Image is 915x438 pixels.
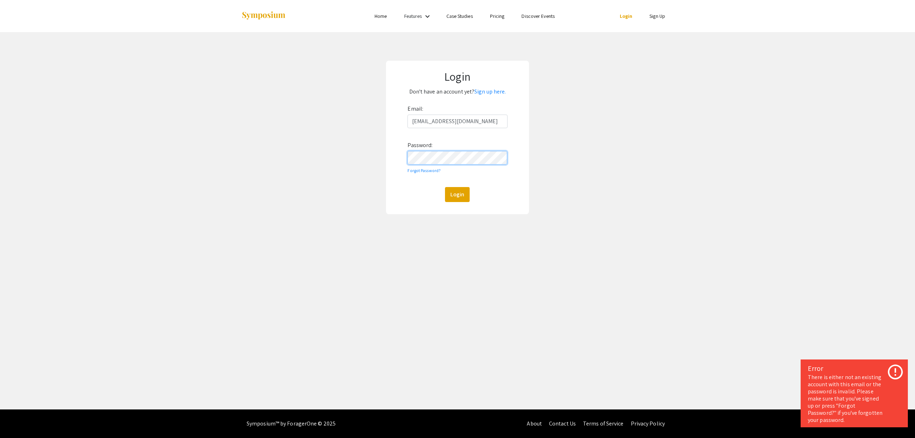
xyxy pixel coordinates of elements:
a: Privacy Policy [631,420,665,427]
a: Login [620,13,633,19]
div: Symposium™ by ForagerOne © 2025 [247,409,336,438]
a: Sign up here. [474,88,506,95]
mat-icon: Expand Features list [423,12,432,21]
a: Pricing [490,13,505,19]
img: Symposium by ForagerOne [241,11,286,21]
a: Features [404,13,422,19]
a: Case Studies [446,13,473,19]
a: Sign Up [649,13,665,19]
a: Home [375,13,387,19]
a: Forgot Password? [407,168,441,173]
a: About [527,420,542,427]
a: Discover Events [521,13,555,19]
div: Error [808,363,901,374]
a: Terms of Service [583,420,624,427]
div: There is either not an existing account with this email or the password is invalid. Please make s... [808,374,901,424]
h1: Login [395,70,520,83]
label: Email: [407,103,423,115]
label: Password: [407,140,432,151]
a: Contact Us [549,420,576,427]
p: Don't have an account yet? [395,86,520,97]
iframe: Chat [5,406,30,433]
button: Login [445,187,470,202]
